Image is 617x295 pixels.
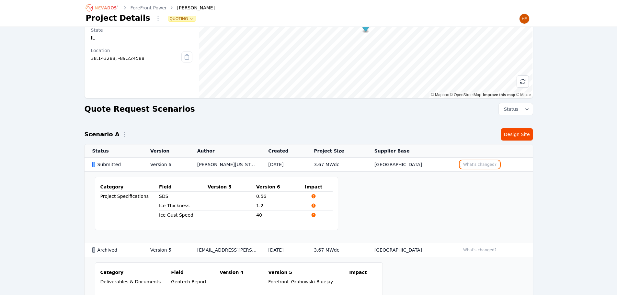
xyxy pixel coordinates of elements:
[143,158,189,172] td: Version 6
[256,210,305,220] td: 40
[460,246,499,254] button: What's changed?
[208,182,256,192] th: Version 5
[100,182,159,192] th: Category
[91,27,193,33] div: State
[483,93,515,97] a: Improve this map
[85,158,533,172] tr: SubmittedVersion 6[PERSON_NAME][US_STATE][DATE]3.67 MWdc[GEOGRAPHIC_DATA]What's changed?
[159,182,208,192] th: Field
[143,144,189,158] th: Version
[499,103,533,115] button: Status
[171,277,220,286] td: Geotech Report
[100,192,159,220] td: Project Specifications
[501,128,533,141] a: Design Site
[91,55,182,62] div: 38.143288, -89.224588
[516,93,531,97] a: Maxar
[305,203,322,208] span: Impacts Structural Calculations
[367,144,452,158] th: Supplier Base
[268,268,349,277] th: Version 5
[85,130,120,139] h2: Scenario A
[131,5,167,11] a: ForeFront Power
[305,194,322,199] span: Impacts Structural Calculations
[305,212,322,218] span: Impacts Structural Calculations
[260,144,306,158] th: Created
[159,210,208,220] td: Ice Gust Speed
[86,13,150,23] h1: Project Details
[92,161,140,168] div: Submitted
[306,144,367,158] th: Project Size
[460,161,499,168] button: What's changed?
[367,158,452,172] td: [GEOGRAPHIC_DATA]
[168,16,196,21] button: Quoting
[501,106,519,112] span: Status
[85,104,195,114] h2: Quote Request Scenarios
[306,158,367,172] td: 3.67 MWdc
[268,278,339,285] div: Forefront_Grabowski-BluejaySolar_GeotechReport_[DATE].pdf (21.2 MB)
[220,268,268,277] th: Version 4
[519,14,530,24] img: Henar Luque
[305,182,333,192] th: Impact
[91,35,193,41] div: IL
[85,144,143,158] th: Status
[159,192,208,201] td: SDS
[260,243,306,257] td: [DATE]
[85,243,533,257] tr: ArchivedVersion 5[EMAIL_ADDRESS][PERSON_NAME][DOMAIN_NAME][DATE]3.67 MWdc[GEOGRAPHIC_DATA]What's ...
[189,144,261,158] th: Author
[189,243,261,257] td: [EMAIL_ADDRESS][PERSON_NAME][DOMAIN_NAME]
[91,47,182,54] div: Location
[256,192,305,201] td: 0.56
[306,243,367,257] td: 3.67 MWdc
[450,93,481,97] a: OpenStreetMap
[349,268,377,277] th: Impact
[171,268,220,277] th: Field
[143,243,189,257] td: Version 5
[92,247,140,253] div: Archived
[260,158,306,172] td: [DATE]
[256,182,305,192] th: Version 6
[86,3,215,13] nav: Breadcrumb
[159,201,208,210] td: Ice Thickness
[256,201,305,210] td: 1.2
[168,5,215,11] div: [PERSON_NAME]
[189,158,261,172] td: [PERSON_NAME][US_STATE]
[431,93,449,97] a: Mapbox
[100,268,171,277] th: Category
[367,243,452,257] td: [GEOGRAPHIC_DATA]
[100,277,171,287] td: Deliverables & Documents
